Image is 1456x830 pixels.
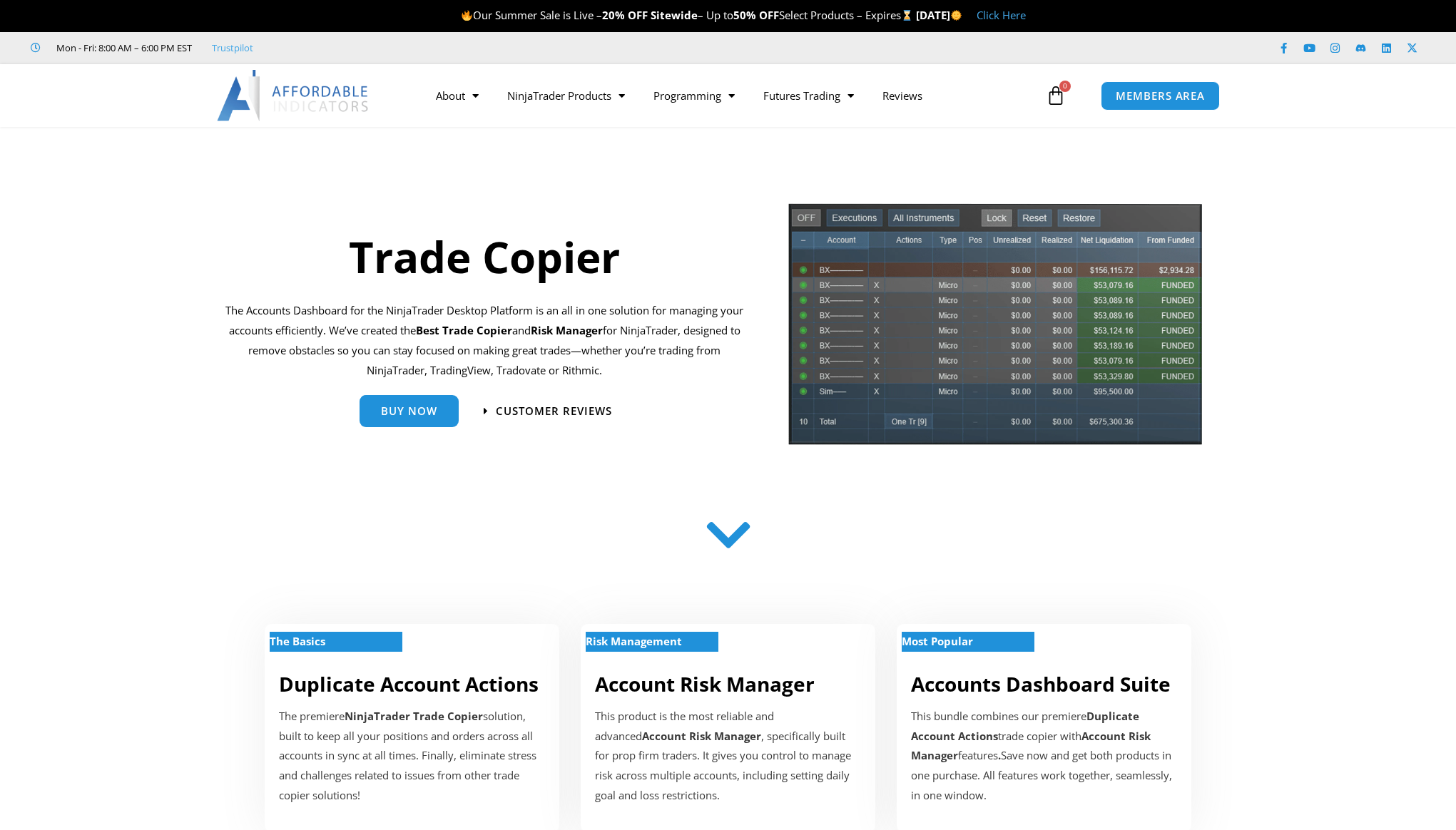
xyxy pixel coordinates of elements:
[787,202,1203,456] img: tradecopier | Affordable Indicators – NinjaTrader
[360,395,459,427] a: Buy Now
[345,709,483,723] strong: NinjaTrader Trade Copier
[911,670,1171,697] a: Accounts Dashboard Suite
[902,634,973,648] strong: Most Popular
[1101,81,1220,111] a: MEMBERS AREA
[602,8,648,22] strong: 20% OFF
[381,406,437,416] span: Buy Now
[595,670,815,697] a: Account Risk Manager
[951,10,962,21] img: 🌞
[493,79,639,112] a: NinjaTrader Products
[422,79,493,112] a: About
[916,8,962,22] strong: [DATE]
[911,707,1177,806] div: This bundle combines our premiere trade copier with features Save now and get both products in on...
[586,634,682,648] strong: Risk Management
[484,406,612,416] a: Customer Reviews
[595,707,861,806] p: This product is the most reliable and advanced , specifically built for prop firm traders. It giv...
[1024,75,1087,116] a: 0
[911,709,1139,743] b: Duplicate Account Actions
[651,8,698,22] strong: Sitewide
[270,634,325,648] strong: The Basics
[422,79,1042,112] nav: Menu
[902,10,912,21] img: ⌛
[496,406,612,416] span: Customer Reviews
[279,670,539,697] a: Duplicate Account Actions
[639,79,749,112] a: Programming
[749,79,868,112] a: Futures Trading
[733,8,779,22] strong: 50% OFF
[642,729,761,743] strong: Account Risk Manager
[461,8,916,22] span: Our Summer Sale is Live – – Up to Select Products – Expires
[1059,81,1071,92] span: 0
[217,70,370,121] img: LogoAI | Affordable Indicators – NinjaTrader
[868,79,937,112] a: Reviews
[53,39,192,56] span: Mon - Fri: 8:00 AM – 6:00 PM EST
[279,707,545,806] p: The premiere solution, built to keep all your positions and orders across all accounts in sync at...
[212,39,253,56] a: Trustpilot
[462,10,472,21] img: 🔥
[416,323,512,337] b: Best Trade Copier
[225,227,744,287] h1: Trade Copier
[998,748,1001,762] b: .
[1116,91,1205,101] span: MEMBERS AREA
[977,8,1026,22] a: Click Here
[225,301,744,380] p: The Accounts Dashboard for the NinjaTrader Desktop Platform is an all in one solution for managin...
[531,323,603,337] strong: Risk Manager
